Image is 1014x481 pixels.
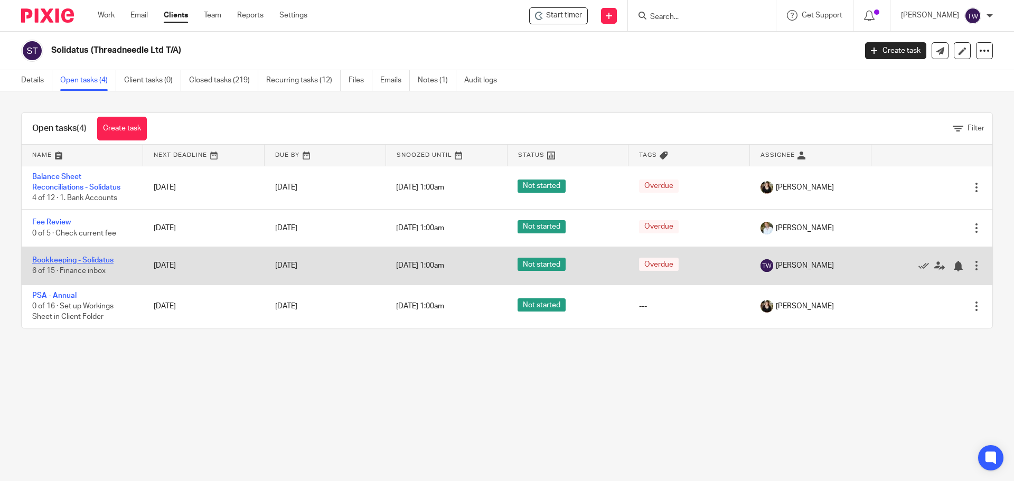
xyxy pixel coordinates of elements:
[776,301,834,312] span: [PERSON_NAME]
[275,303,297,310] span: [DATE]
[279,10,307,21] a: Settings
[760,259,773,272] img: svg%3E
[918,260,934,271] a: Mark as done
[189,70,258,91] a: Closed tasks (219)
[380,70,410,91] a: Emails
[639,220,679,233] span: Overdue
[32,303,114,321] span: 0 of 16 · Set up Workings Sheet in Client Folder
[546,10,582,21] span: Start timer
[32,123,87,134] h1: Open tasks
[143,209,265,247] td: [DATE]
[760,222,773,234] img: sarah-royle.jpg
[143,247,265,285] td: [DATE]
[275,224,297,232] span: [DATE]
[865,42,926,59] a: Create task
[143,166,265,209] td: [DATE]
[124,70,181,91] a: Client tasks (0)
[21,40,43,62] img: svg%3E
[32,292,77,299] a: PSA - Annual
[760,181,773,194] img: Helen%20Campbell.jpeg
[529,7,588,24] div: Solidatus (Threadneedle Ltd T/A)
[130,10,148,21] a: Email
[968,125,984,132] span: Filter
[649,13,744,22] input: Search
[464,70,505,91] a: Audit logs
[21,70,52,91] a: Details
[776,223,834,233] span: [PERSON_NAME]
[639,152,657,158] span: Tags
[397,152,452,158] span: Snoozed Until
[32,219,71,226] a: Fee Review
[275,262,297,269] span: [DATE]
[396,303,444,310] span: [DATE] 1:00am
[237,10,264,21] a: Reports
[776,182,834,193] span: [PERSON_NAME]
[32,173,120,191] a: Balance Sheet Reconciliations - Solidatus
[275,184,297,191] span: [DATE]
[97,117,147,140] a: Create task
[776,260,834,271] span: [PERSON_NAME]
[32,194,117,202] span: 4 of 12 · 1. Bank Accounts
[266,70,341,91] a: Recurring tasks (12)
[396,224,444,232] span: [DATE] 1:00am
[32,230,116,237] span: 0 of 5 · Check current fee
[51,45,690,56] h2: Solidatus (Threadneedle Ltd T/A)
[639,180,679,193] span: Overdue
[396,184,444,191] span: [DATE] 1:00am
[60,70,116,91] a: Open tasks (4)
[396,262,444,269] span: [DATE] 1:00am
[964,7,981,24] img: svg%3E
[639,258,679,271] span: Overdue
[802,12,842,19] span: Get Support
[518,152,544,158] span: Status
[349,70,372,91] a: Files
[901,10,959,21] p: [PERSON_NAME]
[518,180,566,193] span: Not started
[164,10,188,21] a: Clients
[204,10,221,21] a: Team
[21,8,74,23] img: Pixie
[32,267,106,275] span: 6 of 15 · Finance inbox
[639,301,739,312] div: ---
[518,298,566,312] span: Not started
[77,124,87,133] span: (4)
[518,258,566,271] span: Not started
[143,285,265,328] td: [DATE]
[98,10,115,21] a: Work
[32,257,114,264] a: Bookkeeping - Solidatus
[418,70,456,91] a: Notes (1)
[760,300,773,313] img: Helen%20Campbell.jpeg
[518,220,566,233] span: Not started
